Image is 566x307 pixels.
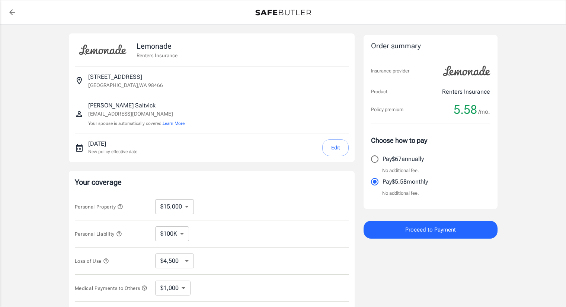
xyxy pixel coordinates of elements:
[88,139,137,148] p: [DATE]
[88,110,185,118] p: [EMAIL_ADDRESS][DOMAIN_NAME]
[75,229,122,238] button: Personal Liability
[322,139,349,156] button: Edit
[75,39,131,60] img: Lemonade
[364,221,498,239] button: Proceed to Payment
[75,76,84,85] svg: Insured address
[88,72,142,81] p: [STREET_ADDRESS]
[371,67,409,75] p: Insurance provider
[442,87,490,96] p: Renters Insurance
[137,52,178,59] p: Renters Insurance
[383,177,428,186] p: Pay $5.58 monthly
[75,285,148,291] span: Medical Payments to Others
[75,284,148,293] button: Medical Payments to Others
[75,202,123,211] button: Personal Property
[137,41,178,52] p: Lemonade
[75,110,84,119] svg: Insured person
[75,177,349,187] p: Your coverage
[382,167,419,174] p: No additional fee.
[75,256,109,265] button: Loss of Use
[371,106,403,113] p: Policy premium
[88,81,163,89] p: [GEOGRAPHIC_DATA] , WA 98466
[478,107,490,117] span: /mo.
[382,190,419,197] p: No additional fee.
[5,5,20,20] a: back to quotes
[383,155,424,164] p: Pay $67 annually
[75,231,122,237] span: Personal Liability
[75,143,84,152] svg: New policy start date
[371,41,490,52] div: Order summary
[255,10,311,16] img: Back to quotes
[75,258,109,264] span: Loss of Use
[371,88,387,96] p: Product
[405,225,456,235] span: Proceed to Payment
[163,120,185,127] button: Learn More
[454,102,477,117] span: 5.58
[88,101,185,110] p: [PERSON_NAME] Saltvick
[88,148,137,155] p: New policy effective date
[88,120,185,127] p: Your spouse is automatically covered.
[439,61,495,81] img: Lemonade
[371,135,490,145] p: Choose how to pay
[75,204,123,210] span: Personal Property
